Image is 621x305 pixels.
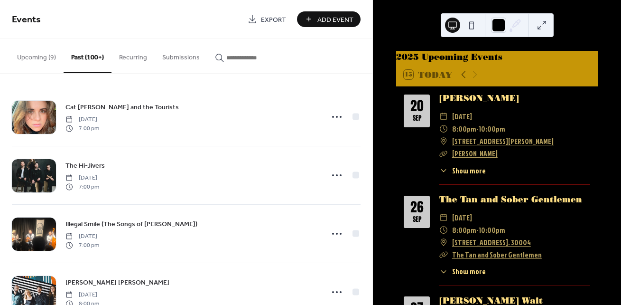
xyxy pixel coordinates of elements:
span: Show more [452,266,486,277]
div: ​ [439,123,448,135]
span: Illegal Smile (The Songs of [PERSON_NAME]) [65,219,197,229]
div: ​ [439,211,448,224]
span: [DATE] [65,115,99,124]
button: ​Show more [439,266,485,277]
span: Show more [452,165,486,176]
a: Export [241,11,293,27]
a: [PERSON_NAME] [439,93,519,103]
span: - [476,123,479,135]
div: 20 [410,100,424,113]
button: Submissions [155,38,207,72]
span: The Hi-Jivers [65,161,105,171]
span: 7:00 pm [65,241,99,249]
button: ​Show more [439,165,485,176]
a: Illegal Smile (The Songs of [PERSON_NAME]) [65,219,197,229]
button: Upcoming (9) [9,38,64,72]
span: Cat [PERSON_NAME] and the Tourists [65,103,179,113]
div: ​ [439,248,448,261]
span: [DATE] [65,174,99,182]
div: Sep [413,115,421,122]
a: [PERSON_NAME] [PERSON_NAME] [65,277,169,288]
a: [STREET_ADDRESS]. 30004 [452,236,531,248]
div: ​ [439,135,448,147]
span: [DATE] [452,110,472,123]
div: ​ [439,236,448,248]
a: [PERSON_NAME] [452,148,498,159]
span: Add Event [317,15,353,25]
div: ​ [439,147,448,160]
a: [STREET_ADDRESS][PERSON_NAME] [452,135,554,147]
a: The Tan and Sober Gentlemen [452,249,542,260]
button: Past (100+) [64,38,111,73]
span: [PERSON_NAME] [PERSON_NAME] [65,278,169,288]
span: Events [12,10,41,29]
span: [DATE] [65,232,99,241]
div: 26 [410,201,424,214]
button: Add Event [297,11,361,27]
span: 10:00pm [479,123,505,135]
a: Cat [PERSON_NAME] and the Tourists [65,102,179,113]
div: ​ [439,266,448,277]
div: ​ [439,165,448,176]
button: Recurring [111,38,155,72]
span: 7:00 pm [65,124,99,133]
a: The Tan and Sober Gentlemen [439,194,582,204]
span: [DATE] [65,291,99,299]
span: 10:00pm [479,224,505,236]
div: 2025 Upcoming Events [396,51,598,63]
div: Sep [413,216,421,223]
span: 7:00 pm [65,182,99,191]
span: Export [261,15,286,25]
span: 8:00pm [452,224,476,236]
span: 8:00pm [452,123,476,135]
span: [DATE] [452,211,472,224]
span: - [476,224,479,236]
div: ​ [439,110,448,123]
div: ​ [439,224,448,236]
a: The Hi-Jivers [65,160,105,171]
